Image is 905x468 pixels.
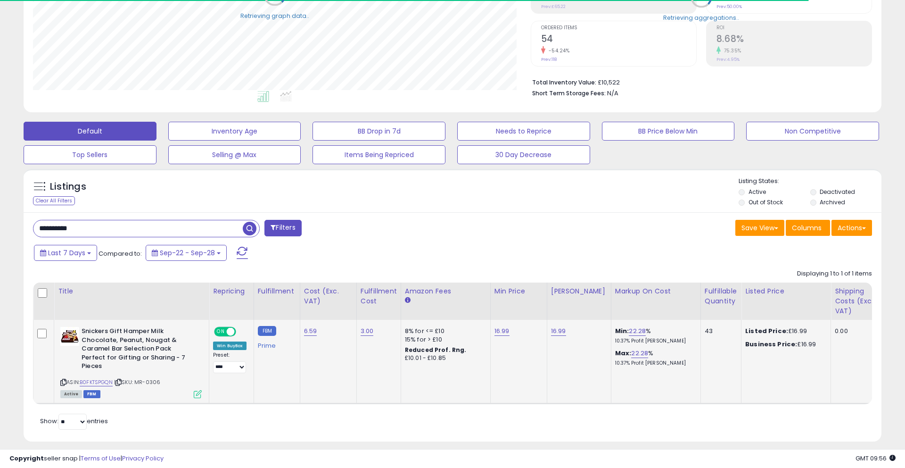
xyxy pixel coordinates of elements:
[83,390,100,398] span: FBM
[611,283,700,320] th: The percentage added to the cost of goods (COGS) that forms the calculator for Min & Max prices.
[24,145,156,164] button: Top Sellers
[792,223,822,233] span: Columns
[60,390,82,398] span: All listings currently available for purchase on Amazon
[735,220,784,236] button: Save View
[457,145,590,164] button: 30 Day Decrease
[615,286,697,296] div: Markup on Cost
[405,327,483,335] div: 8% for <= £10
[82,327,196,373] b: Snickers Gift Hamper Milk Chocolate, Peanut, Nougat & Caramel Bar Selection Pack Perfect for Gift...
[361,326,374,336] a: 3.00
[146,245,227,261] button: Sep-22 - Sep-28
[81,454,121,463] a: Terms of Use
[168,122,301,141] button: Inventory Age
[258,338,293,350] div: Prime
[615,360,693,367] p: 10.37% Profit [PERSON_NAME]
[34,245,97,261] button: Last 7 Days
[215,328,227,336] span: ON
[615,327,693,344] div: %
[820,198,845,206] label: Archived
[856,454,896,463] span: 2025-10-7 09:56 GMT
[749,198,783,206] label: Out of Stock
[58,286,205,296] div: Title
[361,286,397,306] div: Fulfillment Cost
[631,349,648,358] a: 22.28
[835,286,883,316] div: Shipping Costs (Exc. VAT)
[494,326,510,336] a: 16.99
[629,326,646,336] a: 22.28
[264,220,301,236] button: Filters
[114,378,160,386] span: | SKU: MR-0306
[745,286,827,296] div: Listed Price
[313,145,445,164] button: Items Being Repriced
[405,335,483,344] div: 15% for > £10
[786,220,830,236] button: Columns
[705,327,734,335] div: 43
[9,454,44,463] strong: Copyright
[405,286,486,296] div: Amazon Fees
[405,296,411,305] small: Amazon Fees.
[160,248,215,258] span: Sep-22 - Sep-28
[745,340,797,349] b: Business Price:
[615,338,693,344] p: 10.37% Profit [PERSON_NAME]
[551,286,607,296] div: [PERSON_NAME]
[213,342,247,350] div: Win BuyBox
[745,340,823,349] div: £16.99
[213,286,250,296] div: Repricing
[60,327,79,346] img: 51CetaewnPL._SL40_.jpg
[831,220,872,236] button: Actions
[258,326,276,336] small: FBM
[80,378,113,386] a: B0FKTSPGQN
[99,249,142,258] span: Compared to:
[60,327,202,397] div: ASIN:
[405,354,483,362] div: £10.01 - £10.85
[48,248,85,258] span: Last 7 Days
[835,327,880,335] div: 0.00
[663,13,739,22] div: Retrieving aggregations..
[820,188,855,196] label: Deactivated
[168,145,301,164] button: Selling @ Max
[745,327,823,335] div: £16.99
[405,346,467,354] b: Reduced Prof. Rng.
[494,286,543,296] div: Min Price
[9,454,164,463] div: seller snap | |
[40,417,108,426] span: Show: entries
[304,326,317,336] a: 6.59
[797,269,872,278] div: Displaying 1 to 1 of 1 items
[33,196,75,205] div: Clear All Filters
[122,454,164,463] a: Privacy Policy
[258,286,296,296] div: Fulfillment
[551,326,566,336] a: 16.99
[235,328,250,336] span: OFF
[304,286,353,306] div: Cost (Exc. VAT)
[615,349,632,358] b: Max:
[240,11,309,20] div: Retrieving graph data..
[705,286,737,306] div: Fulfillable Quantity
[457,122,590,141] button: Needs to Reprice
[739,177,881,186] p: Listing States:
[745,326,788,335] b: Listed Price:
[615,326,629,335] b: Min:
[749,188,766,196] label: Active
[24,122,156,141] button: Default
[746,122,879,141] button: Non Competitive
[50,180,86,193] h5: Listings
[213,352,247,373] div: Preset:
[615,349,693,367] div: %
[313,122,445,141] button: BB Drop in 7d
[602,122,735,141] button: BB Price Below Min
